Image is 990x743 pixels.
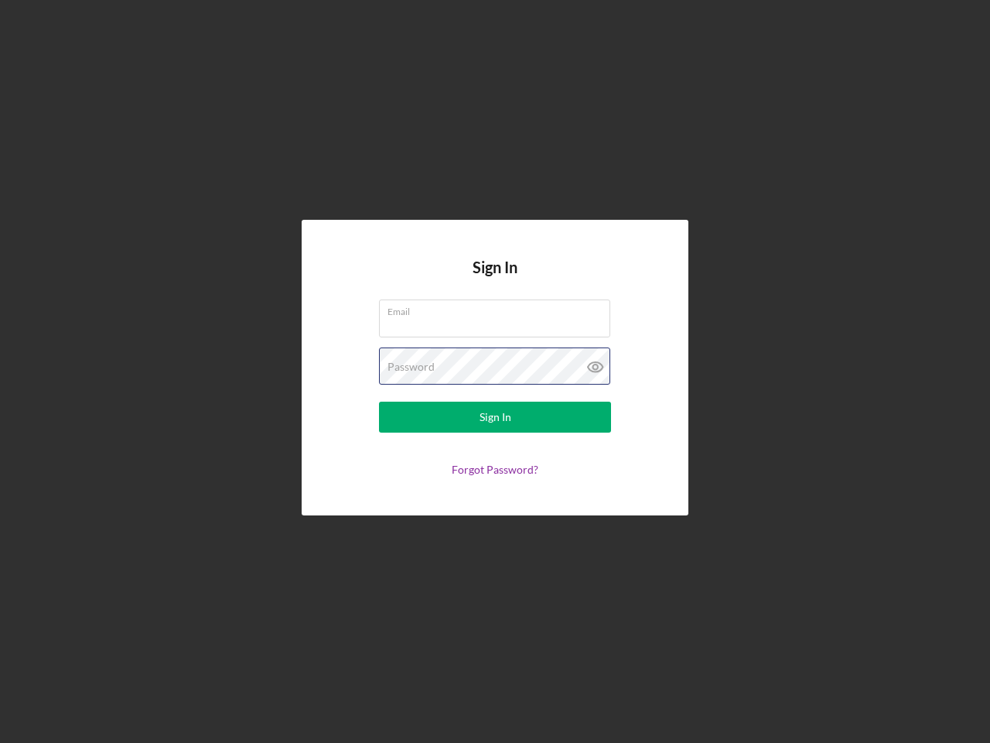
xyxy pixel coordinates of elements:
[387,361,435,373] label: Password
[387,300,610,317] label: Email
[473,259,517,300] h4: Sign In
[452,463,538,476] a: Forgot Password?
[480,402,511,433] div: Sign In
[379,402,611,433] button: Sign In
